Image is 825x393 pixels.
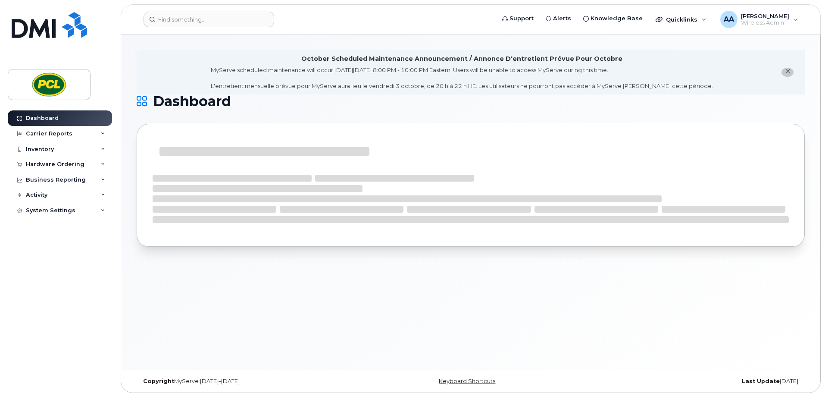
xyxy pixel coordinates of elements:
div: [DATE] [582,378,805,385]
div: MyServe [DATE]–[DATE] [137,378,359,385]
button: close notification [781,68,794,77]
strong: Copyright [143,378,174,384]
a: Keyboard Shortcuts [439,378,495,384]
div: MyServe scheduled maintenance will occur [DATE][DATE] 8:00 PM - 10:00 PM Eastern. Users will be u... [211,66,713,90]
span: Dashboard [153,95,231,108]
div: October Scheduled Maintenance Announcement / Annonce D'entretient Prévue Pour Octobre [301,54,622,63]
strong: Last Update [742,378,780,384]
